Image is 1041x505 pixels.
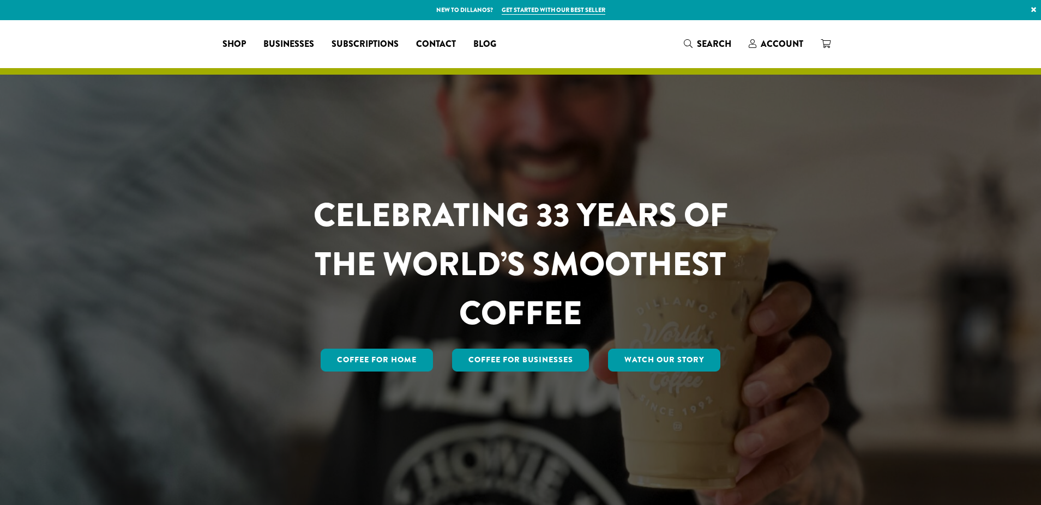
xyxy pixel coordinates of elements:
a: Watch Our Story [608,349,720,372]
a: Search [675,35,740,53]
a: Coffee For Businesses [452,349,589,372]
span: Contact [416,38,456,51]
span: Search [697,38,731,50]
a: Coffee for Home [321,349,433,372]
span: Blog [473,38,496,51]
span: Shop [222,38,246,51]
span: Businesses [263,38,314,51]
h1: CELEBRATING 33 YEARS OF THE WORLD’S SMOOTHEST COFFEE [281,191,760,338]
span: Subscriptions [332,38,399,51]
a: Shop [214,35,255,53]
span: Account [761,38,803,50]
a: Get started with our best seller [502,5,605,15]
